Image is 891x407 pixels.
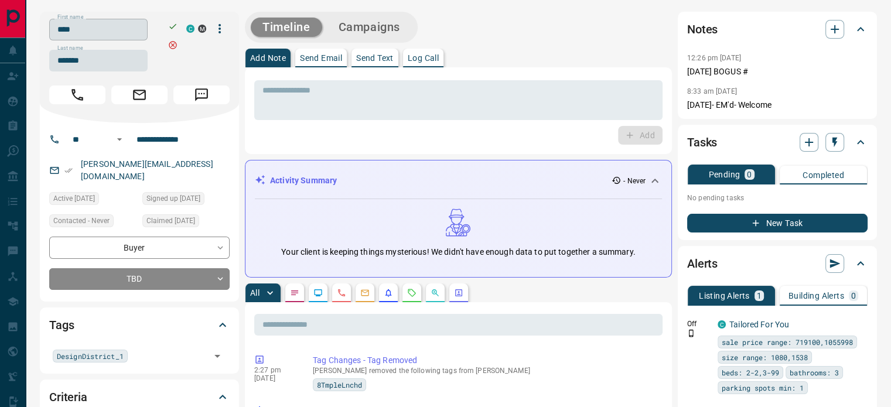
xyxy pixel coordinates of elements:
h2: Notes [687,20,718,39]
div: Sat Jan 09 2016 [142,192,230,208]
svg: Lead Browsing Activity [313,288,323,297]
div: TBD [49,268,230,290]
svg: Calls [337,288,346,297]
label: First name [57,13,83,21]
p: Activity Summary [270,175,337,187]
span: 8TmpleLnchd [317,379,362,391]
a: [PERSON_NAME][EMAIL_ADDRESS][DOMAIN_NAME] [81,159,213,181]
svg: Agent Actions [454,288,463,297]
h2: Tags [49,316,74,334]
p: [DATE]- EM'd- Welcome [687,99,868,111]
p: Listing Alerts [699,292,750,300]
p: [PERSON_NAME] removed the following tags from [PERSON_NAME] [313,367,658,375]
svg: Email Verified [64,166,73,175]
p: Your client is keeping things mysterious! We didn't have enough data to put together a summary. [281,246,635,258]
button: Open [209,348,226,364]
p: - Never [623,176,646,186]
span: Call [49,85,105,104]
span: Signed up [DATE] [146,193,200,204]
span: beds: 2-2,3-99 [722,367,779,378]
span: Contacted - Never [53,215,110,227]
a: Tailored For You [729,320,789,329]
div: Sat Jan 09 2016 [142,214,230,231]
p: Building Alerts [788,292,844,300]
p: Pending [708,170,740,179]
p: 1 [757,292,762,300]
button: New Task [687,214,868,232]
div: Tue Mar 08 2022 [49,192,136,208]
svg: Emails [360,288,370,297]
h2: Alerts [687,254,718,273]
div: Activity Summary- Never [255,170,662,191]
h2: Criteria [49,388,87,406]
div: Buyer [49,237,230,258]
span: DesignDistrict_1 [57,350,124,362]
button: Timeline [251,18,322,37]
p: Off [687,319,711,329]
svg: Requests [407,288,417,297]
svg: Push Notification Only [687,329,695,337]
button: Campaigns [327,18,412,37]
p: [DATE] [254,374,295,382]
div: Tags [49,311,230,339]
p: Send Email [300,54,342,62]
p: [DATE] BOGUS # [687,66,868,78]
span: Message [173,85,230,104]
span: bathrooms: 3 [790,367,839,378]
button: Open [112,132,127,146]
p: 0 [851,292,856,300]
p: Send Text [356,54,394,62]
svg: Listing Alerts [384,288,393,297]
p: 2:27 pm [254,366,295,374]
label: Last name [57,45,83,52]
svg: Opportunities [431,288,440,297]
span: size range: 1080,1538 [722,351,808,363]
span: Active [DATE] [53,193,95,204]
p: All [250,289,260,297]
p: 12:26 pm [DATE] [687,54,741,62]
span: sale price range: 719100,1055998 [722,336,853,348]
div: condos.ca [718,320,726,329]
p: No pending tasks [687,189,868,207]
p: 0 [747,170,752,179]
p: 8:33 am [DATE] [687,87,737,95]
span: Email [111,85,168,104]
p: Completed [803,171,844,179]
span: parking spots min: 1 [722,382,804,394]
div: Alerts [687,249,868,278]
div: Tasks [687,128,868,156]
span: Claimed [DATE] [146,215,195,227]
p: Tag Changes - Tag Removed [313,354,658,367]
div: condos.ca [186,25,194,33]
p: Add Note [250,54,286,62]
p: Log Call [408,54,439,62]
svg: Notes [290,288,299,297]
div: Notes [687,15,868,43]
h2: Tasks [687,133,717,152]
div: mrloft.ca [198,25,206,33]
